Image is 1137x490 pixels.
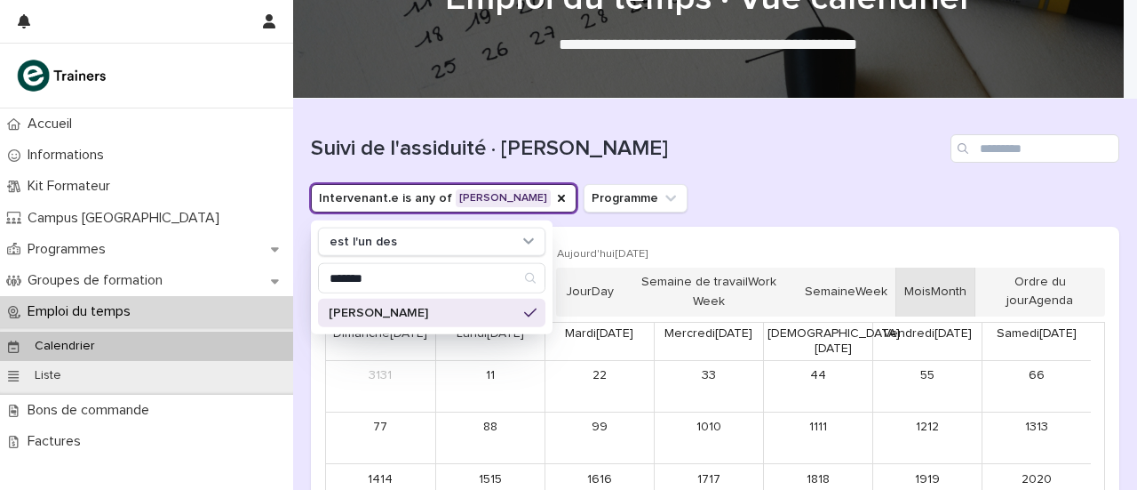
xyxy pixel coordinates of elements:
font: Mois [904,285,931,298]
font: Programmes [28,242,106,256]
td: 7 septembre 2025 [326,412,435,463]
a: 10 septembre 2025 [695,414,723,442]
font: 6 [1029,369,1037,382]
a: 11 septembre 2025 [804,414,832,442]
td: 2 septembre 2025 [545,361,654,412]
a: Samedi [993,323,1080,345]
a: 6 septembre 2025 [1022,362,1051,390]
td: 11 septembre 2025 [763,412,872,463]
a: Mardi [561,323,637,345]
font: Groupes de formation [28,273,163,287]
font: Liste [35,369,61,382]
button: Aujourd'hui[DATE] [549,241,656,268]
a: 5 septembre 2025 [913,362,942,390]
font: est l'un des [330,235,397,247]
font: 20 [1022,473,1037,486]
font: Bons de commande [28,403,149,417]
a: 8 septembre 2025 [476,414,505,442]
a: 2 septembre 2025 [585,362,614,390]
a: Mercredi [661,323,756,345]
a: 13 septembre 2025 [1022,414,1051,442]
font: Jour [566,285,592,298]
font: 14 [368,473,380,486]
font: Factures [28,434,81,448]
font: Ordre du jour [1006,276,1066,307]
a: 12 septembre 2025 [913,414,942,442]
font: [PERSON_NAME] [329,307,428,319]
font: 19 [915,473,927,486]
td: 3 septembre 2025 [654,361,763,412]
font: 3 [702,369,709,382]
td: 31 août 2025 [326,361,435,412]
td: 6 septembre 2025 [982,361,1091,412]
td: 12 septembre 2025 [872,412,982,463]
font: Semaine de travail [641,277,748,289]
td: 13 septembre 2025 [982,412,1091,463]
font: Calendrier [35,340,95,352]
button: Intervenant.e [311,184,576,213]
a: 1er septembre 2025 [476,362,505,390]
font: 18 [807,473,818,486]
input: Recherche [319,264,545,293]
font: Mercredi [664,327,715,340]
font: Campus [GEOGRAPHIC_DATA] [28,211,219,225]
font: Informations [28,148,104,162]
font: 7 [373,421,380,433]
td: 1er septembre 2025 [435,361,545,412]
font: Accueil [28,116,72,131]
a: 4 septembre 2025 [804,362,832,390]
td: 9 septembre 2025 [545,412,654,463]
button: Ordre du jourAgenda [974,268,1105,317]
font: 16 [587,473,600,486]
font: 2 [592,369,600,382]
font: Mardi [565,327,596,340]
font: 17 [697,473,709,486]
font: 9 [592,421,600,433]
a: 9 septembre 2025 [585,414,614,442]
font: Semaine [805,285,855,298]
font: Emploi du temps [28,304,131,318]
font: 12 [916,421,927,433]
font: 15 [479,473,490,486]
font: [DEMOGRAPHIC_DATA] [767,327,900,340]
font: 1 [486,369,490,382]
font: 5 [920,369,927,382]
font: 31 [369,369,380,382]
font: Vendredi [883,327,934,340]
font: Suivi de l'assiduité · [PERSON_NAME] [311,138,668,159]
a: Jeudi [764,323,903,360]
button: MoisMonth [895,268,975,317]
td: 5 septembre 2025 [872,361,982,412]
img: K0CqGN7SDeD6s4JG8KQk [14,58,112,93]
font: Kit Formateur [28,179,110,193]
td: 8 septembre 2025 [435,412,545,463]
button: Programme [584,184,688,213]
a: Vendredi [879,323,975,345]
td: 4 septembre 2025 [763,361,872,412]
td: 10 septembre 2025 [654,412,763,463]
font: 11 [809,421,818,433]
a: 7 septembre 2025 [366,414,394,442]
a: 31 août 2025 [366,362,394,390]
button: JourDay [556,268,622,317]
button: Semaine de travailWork Week [622,268,797,317]
a: 3 septembre 2025 [695,362,723,390]
font: Aujourd'hui [557,247,615,259]
font: 4 [810,369,818,382]
font: Samedi [997,327,1039,340]
font: 10 [696,421,709,433]
button: SemaineWeek [796,268,896,317]
input: Recherche [950,134,1119,163]
font: 8 [483,421,490,433]
font: 13 [1025,421,1037,433]
div: Recherche [318,263,545,293]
